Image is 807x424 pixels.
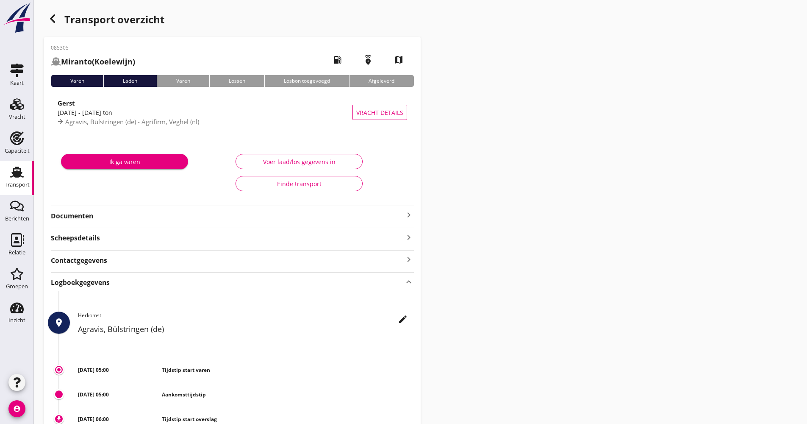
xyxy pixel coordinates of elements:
[61,154,188,169] button: Ik ga varen
[404,276,414,287] i: keyboard_arrow_up
[55,416,62,422] i: download
[78,324,414,335] h2: Agravis, Bülstringen (de)
[8,250,25,255] div: Relatie
[236,176,363,191] button: Einde transport
[78,312,101,319] span: Herkomst
[51,256,107,265] strong: Contactgegevens
[10,80,24,86] div: Kaart
[61,56,92,67] strong: Miranto
[157,75,209,87] div: Varen
[65,117,199,126] span: Agravis, Bülstringen (de) - Agrifirm, Veghel (nl)
[398,314,408,324] i: edit
[387,48,410,72] i: map
[58,99,75,107] strong: Gerst
[51,44,135,52] p: 085305
[78,416,109,423] strong: [DATE] 06:00
[5,148,30,153] div: Capaciteit
[162,366,210,374] strong: Tijdstip start varen
[162,391,206,398] strong: Aankomsttijdstip
[209,75,264,87] div: Lossen
[404,232,414,243] i: keyboard_arrow_right
[326,48,349,72] i: local_gas_station
[352,105,407,120] button: Vracht details
[349,75,413,87] div: Afgeleverd
[356,48,380,72] i: emergency_share
[6,284,28,289] div: Groepen
[8,400,25,417] i: account_circle
[78,366,109,374] strong: [DATE] 05:00
[44,10,421,31] div: Transport overzicht
[236,154,363,169] button: Voer laad/los gegevens in
[264,75,349,87] div: Losbon toegevoegd
[58,108,352,117] div: [DATE] - [DATE] ton
[51,56,135,67] h2: (Koelewijn)
[5,216,29,221] div: Berichten
[68,157,181,166] div: Ik ga varen
[51,233,100,243] strong: Scheepsdetails
[8,318,25,323] div: Inzicht
[51,75,103,87] div: Varen
[78,391,109,398] strong: [DATE] 05:00
[55,366,62,373] i: trip_origin
[9,114,25,120] div: Vracht
[51,94,414,131] a: Gerst[DATE] - [DATE] tonAgravis, Bülstringen (de) - Agrifirm, Veghel (nl)Vracht details
[103,75,156,87] div: Laden
[356,108,403,117] span: Vracht details
[54,318,64,328] i: place
[243,157,355,166] div: Voer laad/los gegevens in
[51,211,404,221] strong: Documenten
[51,278,110,287] strong: Logboekgegevens
[404,254,414,265] i: keyboard_arrow_right
[243,179,355,188] div: Einde transport
[5,182,30,187] div: Transport
[162,416,217,423] strong: Tijdstip start overslag
[404,210,414,220] i: keyboard_arrow_right
[2,2,32,33] img: logo-small.a267ee39.svg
